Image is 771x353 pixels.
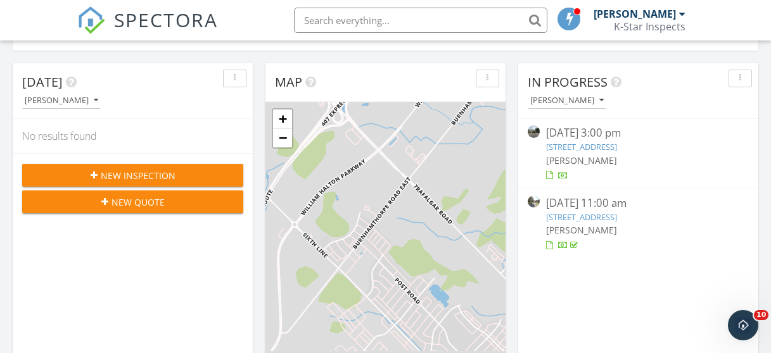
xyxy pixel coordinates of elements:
[101,169,175,182] span: New Inspection
[546,141,617,152] a: [STREET_ADDRESS]
[273,109,292,128] a: Zoom in
[528,92,606,109] button: [PERSON_NAME]
[273,128,292,147] a: Zoom out
[528,195,540,207] img: streetview
[546,224,617,236] span: [PERSON_NAME]
[528,125,749,182] a: [DATE] 3:00 pm [STREET_ADDRESS] [PERSON_NAME]
[114,6,218,33] span: SPECTORA
[528,125,540,137] img: streetview
[22,73,63,90] span: [DATE]
[25,96,98,105] div: [PERSON_NAME]
[546,211,617,223] a: [STREET_ADDRESS]
[728,310,758,340] iframe: Intercom live chat
[294,8,547,33] input: Search everything...
[528,195,749,252] a: [DATE] 11:00 am [STREET_ADDRESS] [PERSON_NAME]
[22,190,243,213] button: New Quote
[77,6,105,34] img: The Best Home Inspection Software - Spectora
[77,17,218,44] a: SPECTORA
[754,310,768,320] span: 10
[275,73,302,90] span: Map
[614,20,685,33] div: K-Star Inspects
[22,92,101,109] button: [PERSON_NAME]
[528,73,608,90] span: In Progress
[530,96,604,105] div: [PERSON_NAME]
[594,8,676,20] div: [PERSON_NAME]
[546,154,617,166] span: [PERSON_NAME]
[13,119,253,153] div: No results found
[22,164,243,187] button: New Inspection
[546,125,730,141] div: [DATE] 3:00 pm
[546,195,730,211] div: [DATE] 11:00 am
[112,195,165,209] span: New Quote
